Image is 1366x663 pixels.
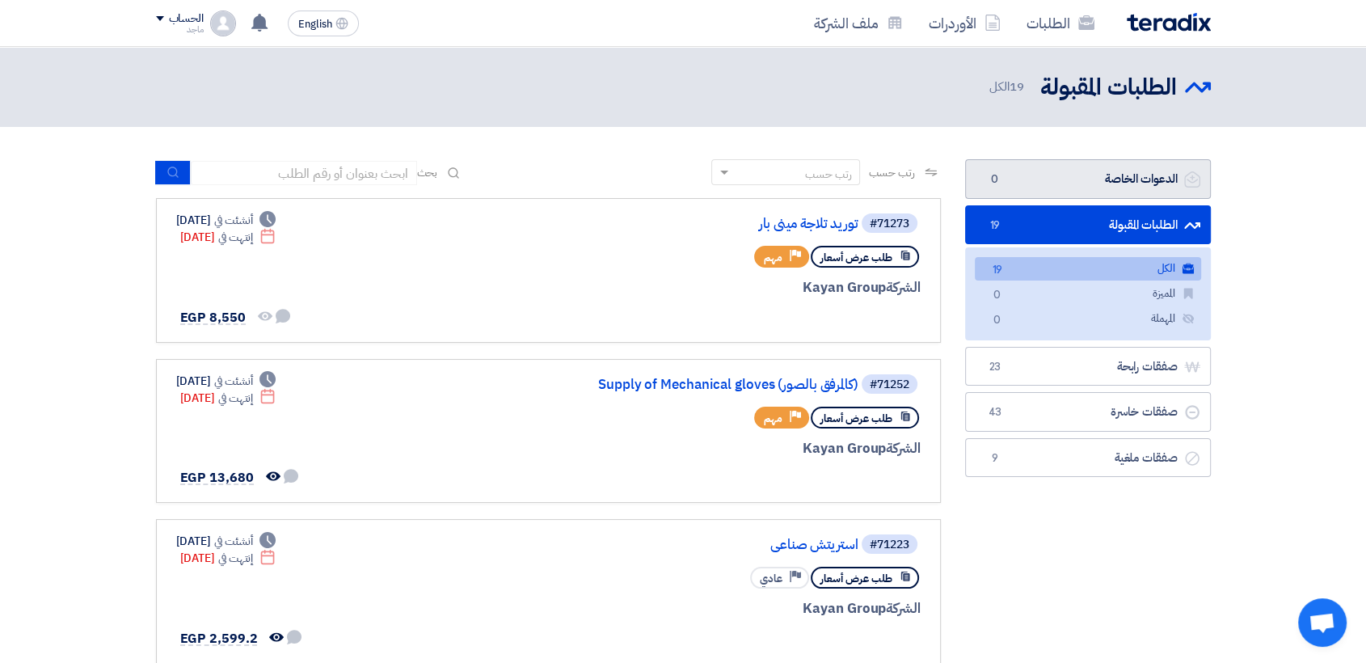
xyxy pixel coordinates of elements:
[218,390,253,407] span: إنتهت في
[985,359,1005,375] span: 23
[989,78,1027,96] span: الكل
[820,571,892,586] span: طلب عرض أسعار
[180,629,258,648] span: EGP 2,599.2
[1014,4,1107,42] a: الطلبات
[870,218,909,230] div: #71273
[180,390,276,407] div: [DATE]
[801,4,916,42] a: ملف الشركة
[965,438,1211,478] a: صفقات ملغية9
[535,217,858,231] a: توريد تلاجة مينى بار
[988,312,1007,329] span: 0
[1010,78,1024,95] span: 19
[870,379,909,391] div: #71252
[218,229,253,246] span: إنتهت في
[965,205,1211,245] a: الطلبات المقبولة19
[214,533,253,550] span: أنشئت في
[191,161,417,185] input: ابحث بعنوان أو رقم الطلب
[975,257,1201,281] a: الكل
[870,539,909,551] div: #71223
[985,404,1005,420] span: 43
[886,438,921,458] span: الشركة
[760,571,782,586] span: عادي
[1127,13,1211,32] img: Teradix logo
[176,373,276,390] div: [DATE]
[975,307,1201,331] a: المهملة
[985,450,1005,467] span: 9
[218,550,253,567] span: إنتهت في
[176,533,276,550] div: [DATE]
[180,229,276,246] div: [DATE]
[214,373,253,390] span: أنشئت في
[298,19,332,30] span: English
[169,12,204,26] div: الحساب
[532,438,921,459] div: Kayan Group
[156,25,204,34] div: ماجد
[820,250,892,265] span: طلب عرض أسعار
[764,411,782,426] span: مهم
[210,11,236,36] img: profile_test.png
[1298,598,1347,647] div: Open chat
[965,347,1211,386] a: صفقات رابحة23
[417,164,438,181] span: بحث
[176,212,276,229] div: [DATE]
[804,166,851,183] div: رتب حسب
[886,277,921,298] span: الشركة
[214,212,253,229] span: أنشئت في
[985,171,1005,188] span: 0
[532,598,921,619] div: Kayan Group
[180,550,276,567] div: [DATE]
[1040,72,1177,103] h2: الطلبات المقبولة
[535,538,858,552] a: استريتش صناعى
[180,468,254,488] span: EGP 13,680
[988,287,1007,304] span: 0
[532,277,921,298] div: Kayan Group
[916,4,1014,42] a: الأوردرات
[886,598,921,619] span: الشركة
[965,392,1211,432] a: صفقات خاسرة43
[288,11,359,36] button: English
[985,217,1005,234] span: 19
[988,262,1007,279] span: 19
[764,250,782,265] span: مهم
[965,159,1211,199] a: الدعوات الخاصة0
[535,378,858,392] a: Supply of Mechanical gloves (كالمرفق بالصور)
[868,164,914,181] span: رتب حسب
[975,282,1201,306] a: المميزة
[180,308,246,327] span: EGP 8,550
[820,411,892,426] span: طلب عرض أسعار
